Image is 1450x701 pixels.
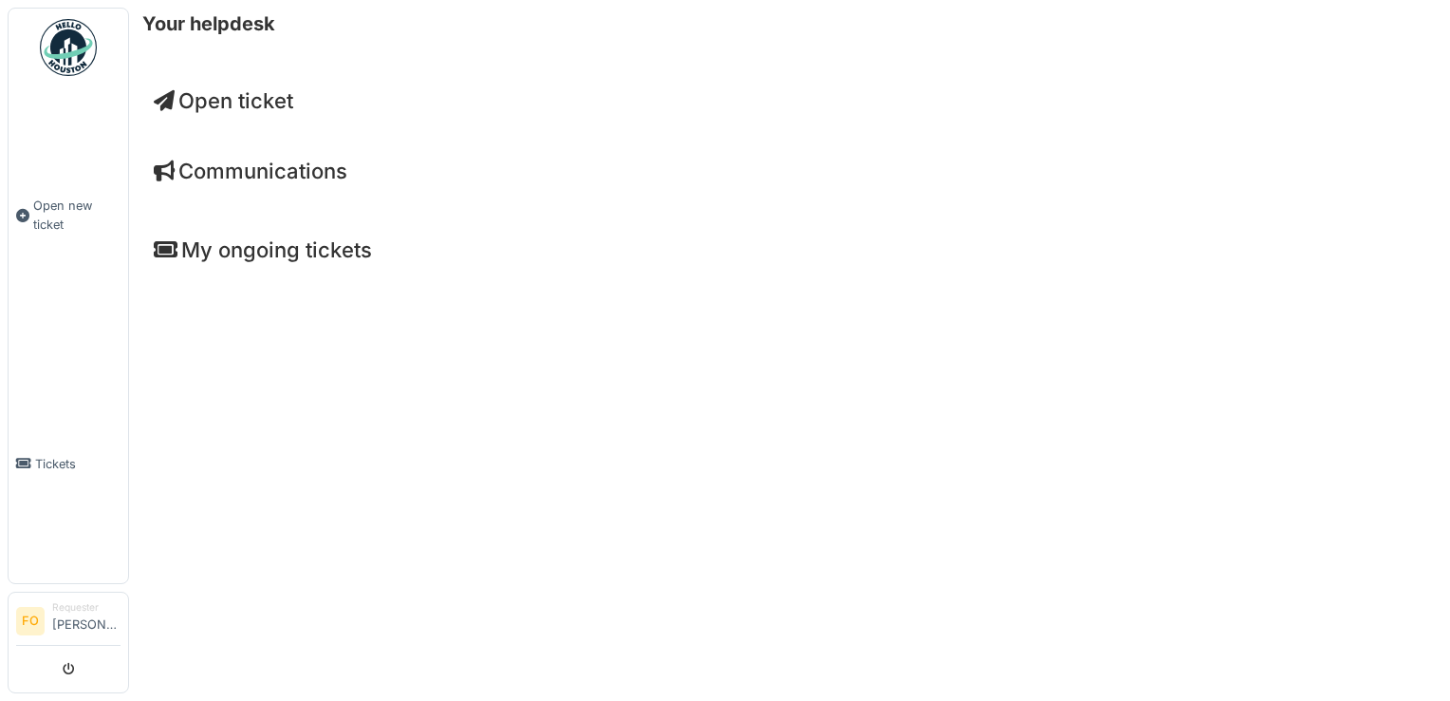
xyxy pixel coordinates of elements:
li: [PERSON_NAME] [52,600,121,641]
li: FO [16,607,45,635]
h4: Communications [154,159,1425,183]
span: Open new ticket [33,197,121,233]
a: Open ticket [154,88,293,113]
h4: My ongoing tickets [154,237,1425,262]
h6: Your helpdesk [142,12,275,35]
span: Tickets [35,455,121,473]
a: FO Requester[PERSON_NAME] [16,600,121,646]
img: Badge_color-CXgf-gQk.svg [40,19,97,76]
a: Open new ticket [9,86,128,344]
div: Requester [52,600,121,615]
a: Tickets [9,344,128,583]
